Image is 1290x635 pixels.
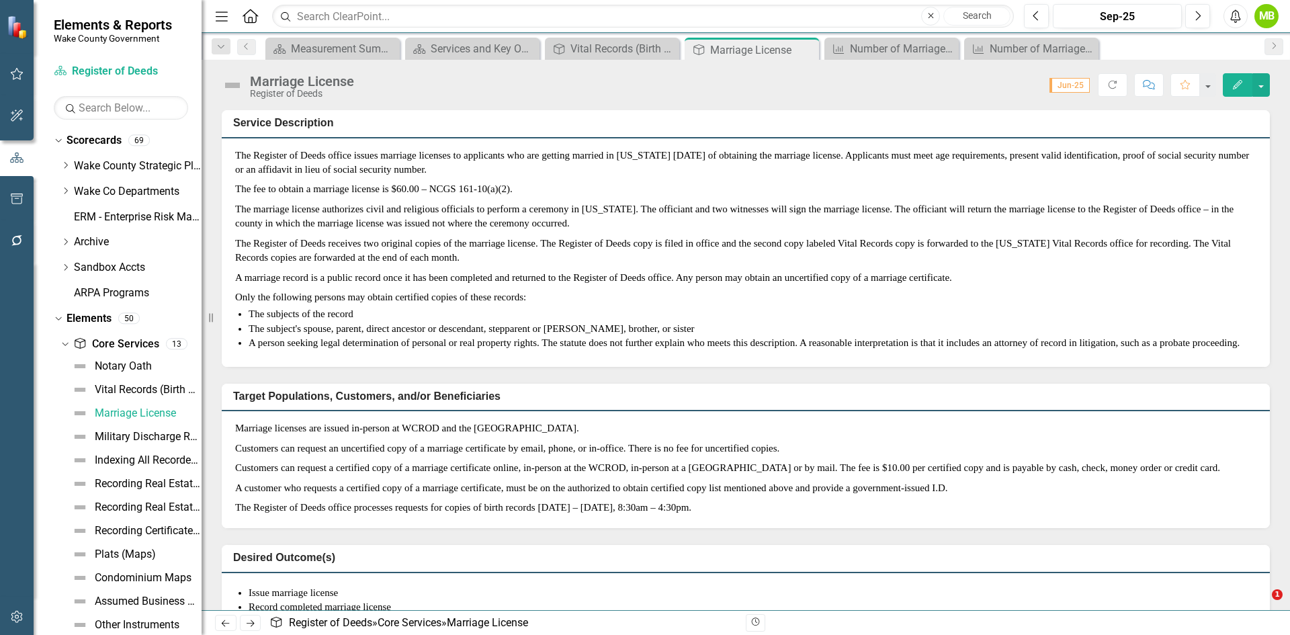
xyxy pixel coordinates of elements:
a: Condominium Maps [69,567,191,589]
img: Not Defined [72,546,88,562]
div: 13 [166,338,187,349]
small: Wake County Government [54,33,172,44]
p: Only the following persons may obtain certified copies of these records: [235,288,1256,304]
a: Recording Real Estate Deeds [69,473,202,495]
div: Notary Oath [95,360,152,372]
li: A person seeking legal determination of personal or real property rights. The statute does not fu... [249,336,1256,350]
a: Core Services [378,616,441,629]
a: Register of Deeds [289,616,372,629]
img: Not Defined [72,452,88,468]
a: Vital Records (Birth Certificates, Death Certificates, Marriage Licenses, and Military Discharge ... [69,379,202,400]
a: Sandbox Accts [74,260,202,276]
a: Measurement Summary [269,40,396,57]
span: The Register of Deeds office issues marriage licenses to applicants who are getting married in [U... [235,150,1249,175]
div: Recording Certificate of Satisfactions [95,525,202,537]
div: Recording Real Estate Deeds [95,478,202,490]
p: Customers can request a certified copy of a marriage certificate online, in-person at the WCROD, ... [235,458,1256,478]
div: Register of Deeds [250,89,354,99]
a: ARPA Programs [74,286,202,301]
a: ERM - Enterprise Risk Management Plan [74,210,202,225]
a: Assumed Business Name Certificate Recording [69,591,202,612]
a: Number of Marriage Licenses Issued by Wake County Regional Centers [828,40,955,57]
div: » » [269,616,736,631]
button: MB [1254,4,1279,28]
li: Record completed marriage license [249,600,1256,614]
input: Search ClearPoint... [272,5,1014,28]
div: Measurement Summary [291,40,396,57]
div: Marriage License [250,74,354,89]
span: Search [963,10,992,21]
div: 50 [118,313,140,325]
a: Register of Deeds [54,64,188,79]
img: Not Defined [72,405,88,421]
p: A marriage record is a public record once it has been completed and returned to the Register of D... [235,268,1256,288]
a: Scorecards [67,133,122,149]
a: Notary Oath [69,355,152,377]
h3: Desired Outcome(s) [233,552,1263,564]
div: Indexing All Recorded Legal Documents in [GEOGRAPHIC_DATA] [95,454,202,466]
span: Jun-25 [1049,78,1090,93]
h3: Target Populations, Customers, and/or Beneficiaries [233,390,1263,403]
a: Recording Real Estate Deeds of Trust [69,497,202,518]
button: Sep-25 [1053,4,1182,28]
p: A customer who requests a certified copy of a marriage certificate, must be on the authorized to ... [235,478,1256,498]
p: The Register of Deeds receives two original copies of the marriage license. The Register of Deeds... [235,234,1256,268]
a: Archive [74,235,202,250]
a: Marriage License [69,403,176,424]
img: Not Defined [72,429,88,445]
div: Marriage License [710,42,816,58]
span: Elements & Reports [54,17,172,33]
a: Wake Co Departments [74,184,202,200]
div: Plats (Maps) [95,548,156,560]
a: Wake County Strategic Plan [74,159,202,174]
li: The subjects of the record [249,307,1256,321]
img: Not Defined [72,617,88,633]
div: Vital Records (Birth Certificates, Death Certificates, Marriage Licenses, and Military Discharge ... [95,384,202,396]
div: 69 [128,135,150,146]
a: Indexing All Recorded Legal Documents in [GEOGRAPHIC_DATA] [69,450,202,471]
div: Condominium Maps [95,572,191,584]
li: The subject's spouse, parent, direct ancestor or descendant, stepparent or [PERSON_NAME], brother... [249,322,1256,336]
div: Marriage License [447,616,528,629]
p: The marriage license authorizes civil and religious officials to perform a ceremony in [US_STATE]... [235,200,1256,234]
img: Not Defined [72,523,88,539]
div: Military Discharge Records (DD214) [95,431,202,443]
div: Number of Marriage Licenses Issued [990,40,1095,57]
div: Recording Real Estate Deeds of Trust [95,501,202,513]
div: Services and Key Operating Measures [431,40,536,57]
a: Services and Key Operating Measures [408,40,536,57]
div: Other Instruments [95,619,179,631]
a: Military Discharge Records (DD214) [69,426,202,448]
div: Assumed Business Name Certificate Recording [95,595,202,607]
a: Recording Certificate of Satisfactions [69,520,202,542]
div: Vital Records (Birth Certificates, Death Certificates, Marriage Licenses, and Military Discharge ... [570,40,676,57]
a: Vital Records (Birth Certificates, Death Certificates, Marriage Licenses, and Military Discharge ... [548,40,676,57]
img: Not Defined [222,75,243,96]
p: The Register of Deeds office processes requests for copies of birth records [DATE] – [DATE], 8:30... [235,498,1256,515]
a: Elements [67,311,112,327]
p: The fee to obtain a marriage license is $60.00 – NCGS 161-10(a)(2). [235,179,1256,199]
a: Plats (Maps) [69,544,156,565]
div: Marriage License [95,407,176,419]
p: Marriage licenses are issued in-person at WCROD and the [GEOGRAPHIC_DATA]. [235,421,1256,438]
img: Not Defined [72,499,88,515]
span: 1 [1272,589,1283,600]
div: Sep-25 [1058,9,1177,25]
img: ClearPoint Strategy [7,15,30,39]
img: Not Defined [72,476,88,492]
iframe: Intercom live chat [1244,589,1277,622]
img: Not Defined [72,358,88,374]
img: Not Defined [72,593,88,609]
input: Search Below... [54,96,188,120]
a: Number of Marriage Licenses Issued [967,40,1095,57]
h3: Service Description [233,117,1263,129]
p: Customers can request an uncertified copy of a marriage certificate by email, phone, or in-office... [235,439,1256,458]
a: Core Services [73,337,159,352]
div: Number of Marriage Licenses Issued by Wake County Regional Centers [850,40,955,57]
button: Search [943,7,1010,26]
img: Not Defined [72,382,88,398]
li: Issue marriage license [249,586,1256,600]
img: Not Defined [72,570,88,586]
